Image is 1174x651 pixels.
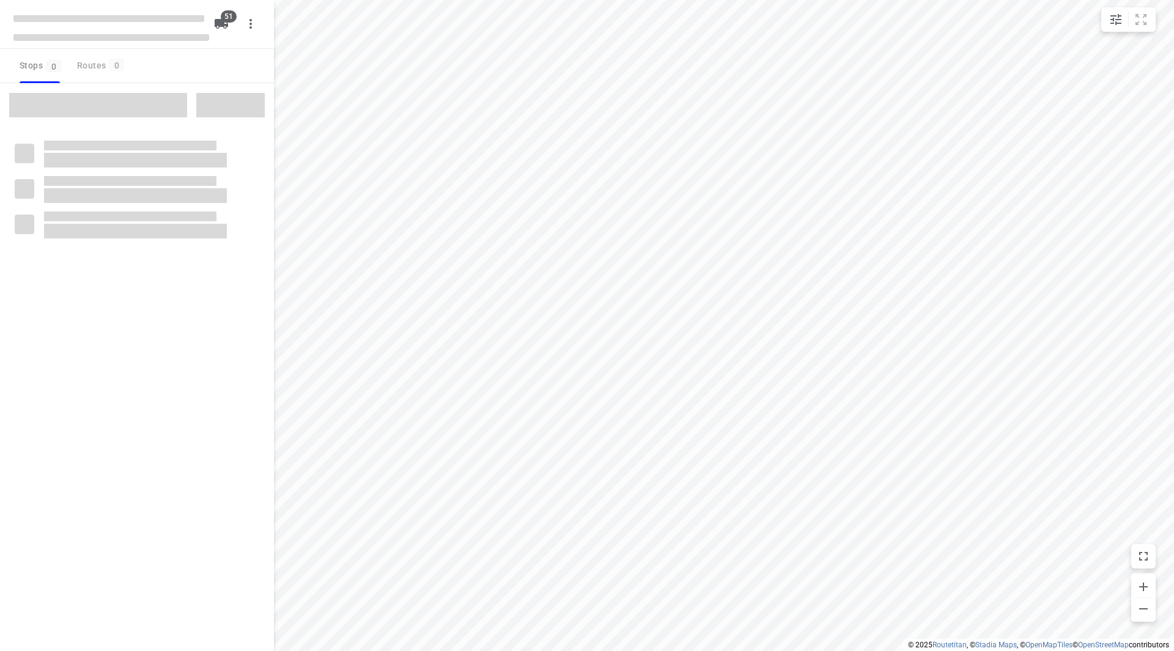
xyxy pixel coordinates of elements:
a: Routetitan [932,641,967,649]
a: OpenStreetMap [1078,641,1129,649]
button: Map settings [1104,7,1128,32]
div: small contained button group [1101,7,1156,32]
a: OpenMapTiles [1025,641,1072,649]
li: © 2025 , © , © © contributors [908,641,1169,649]
a: Stadia Maps [975,641,1017,649]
